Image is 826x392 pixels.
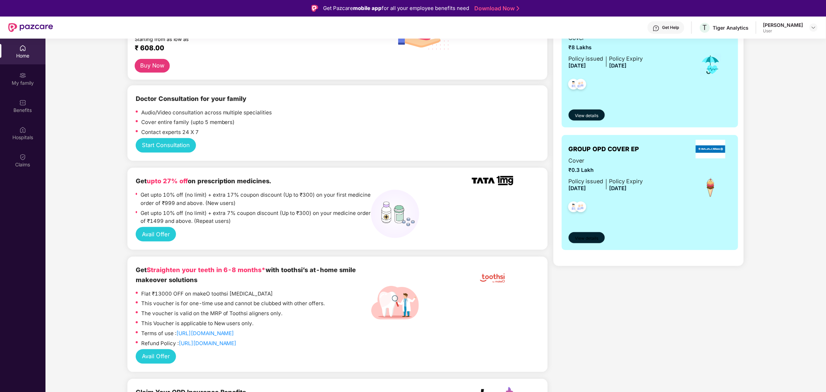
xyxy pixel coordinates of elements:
b: Doctor Consultation for your family [136,95,247,102]
span: Straighten your teeth in 6-8 months* [147,266,266,274]
img: tootshi.png [472,265,513,292]
img: medicines%20(1).png [371,190,419,238]
img: insurerLogo [696,140,725,158]
p: Refund Policy : [141,339,237,348]
span: View details [575,235,598,242]
span: [DATE] [609,185,627,192]
p: Contact experts 24 X 7 [141,128,199,136]
img: svg+xml;base64,PHN2ZyBpZD0iQ2xhaW0iIHhtbG5zPSJodHRwOi8vd3d3LnczLm9yZy8yMDAwL3N2ZyIgd2lkdGg9IjIwIi... [19,154,26,161]
img: svg+xml;base64,PHN2ZyBpZD0iQmVuZWZpdHMiIHhtbG5zPSJodHRwOi8vd3d3LnczLm9yZy8yMDAwL3N2ZyIgd2lkdGg9Ij... [19,99,26,106]
span: ₹0.3 Lakh [569,166,643,174]
div: Policy Expiry [609,54,643,63]
button: View details [569,232,605,243]
img: svg+xml;base64,PHN2ZyB4bWxucz0iaHR0cDovL3d3dy53My5vcmcvMjAwMC9zdmciIHdpZHRoPSI0OC45NDMiIGhlaWdodD... [572,77,589,94]
button: View details [569,110,605,121]
img: svg+xml;base64,PHN2ZyB4bWxucz0iaHR0cDovL3d3dy53My5vcmcvMjAwMC9zdmciIHdpZHRoPSI0OC45NDMiIGhlaWdodD... [572,199,589,216]
button: Buy Now [135,59,170,73]
strong: mobile app [353,5,382,11]
div: User [763,28,803,34]
p: Get upto 10% off (no limit) + extra 17% coupon discount (Up to ₹300) on your first medicine order... [141,191,371,207]
b: Get with toothsi’s at-home smile makeover solutions [136,266,356,283]
b: Get on prescription medicines. [136,177,271,185]
span: T [703,23,707,32]
img: icon [699,175,723,199]
div: Policy issued [569,54,603,63]
span: Cover [569,156,643,165]
img: svg+xml;base64,PHN2ZyBpZD0iSG9tZSIgeG1sbnM9Imh0dHA6Ly93d3cudzMub3JnLzIwMDAvc3ZnIiB3aWR0aD0iMjAiIG... [19,45,26,52]
img: svg+xml;base64,PHN2ZyBpZD0iRHJvcGRvd24tMzJ4MzIiIHhtbG5zPSJodHRwOi8vd3d3LnczLm9yZy8yMDAwL3N2ZyIgd2... [811,25,816,30]
img: svg+xml;base64,PHN2ZyB3aWR0aD0iMjAiIGhlaWdodD0iMjAiIHZpZXdCb3g9IjAgMCAyMCAyMCIgZmlsbD0ibm9uZSIgeG... [19,72,26,79]
span: [DATE] [569,185,586,192]
a: [URL][DOMAIN_NAME] [179,340,237,347]
div: Policy Expiry [609,177,643,186]
div: Tiger Analytics [713,24,749,31]
img: svg+xml;base64,PHN2ZyB4bWxucz0iaHR0cDovL3d3dy53My5vcmcvMjAwMC9zdmciIHdpZHRoPSI0OC45NDMiIGhlaWdodD... [565,199,582,216]
img: svg+xml;base64,PHN2ZyBpZD0iSGVscC0zMngzMiIgeG1sbnM9Imh0dHA6Ly93d3cudzMub3JnLzIwMDAvc3ZnIiB3aWR0aD... [653,25,660,32]
span: View details [575,113,598,119]
img: svg+xml;base64,PHN2ZyBpZD0iSG9zcGl0YWxzIiB4bWxucz0iaHR0cDovL3d3dy53My5vcmcvMjAwMC9zdmciIHdpZHRoPS... [19,126,26,133]
div: [PERSON_NAME] [763,22,803,28]
p: Terms of use : [141,329,234,338]
p: The voucher is valid on the MRP of Toothsi aligners only. [141,309,283,318]
p: Audio/Video consultation across multiple specialities [141,109,272,117]
div: Starting from as low as [135,36,342,41]
span: [DATE] [569,62,586,69]
p: This voucher is for one-time use and cannot be clubbed with other offers. [141,299,325,308]
button: Avail Offer [136,227,176,241]
button: Start Consultation [136,138,196,153]
p: This Voucher is applicable to New users only. [141,319,254,328]
img: TATA_1mg_Logo.png [472,176,513,185]
button: Avail Offer [136,349,176,364]
img: male-dentist-holding-magnifier-while-doing-tooth-research%202.png [371,279,419,327]
img: Stroke [517,5,519,12]
div: Get Pazcare for all your employee benefits need [323,4,469,12]
span: [DATE] [609,62,627,69]
div: ₹ 608.00 [135,44,364,52]
img: icon [700,53,722,76]
img: svg+xml;base64,PHN2ZyB4bWxucz0iaHR0cDovL3d3dy53My5vcmcvMjAwMC9zdmciIHdpZHRoPSI0OC45NDMiIGhlaWdodD... [565,77,582,94]
a: [URL][DOMAIN_NAME] [176,330,234,337]
img: Logo [311,5,318,12]
span: upto 27% off [147,177,188,185]
img: New Pazcare Logo [8,23,53,32]
span: ₹8 Lakhs [569,43,643,52]
p: Get upto 10% off (no limit) + extra 7% coupon discount (Up to ₹300) on your medicine order of ₹14... [141,209,371,226]
div: Get Help [662,25,679,30]
p: Flat ₹13000 OFF on makeO toothsi [MEDICAL_DATA] [141,290,273,298]
p: Cover entire family (upto 5 members) [141,118,235,126]
a: Download Now [474,5,517,12]
span: GROUP OPD COVER EP [569,144,639,154]
div: Policy issued [569,177,603,186]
